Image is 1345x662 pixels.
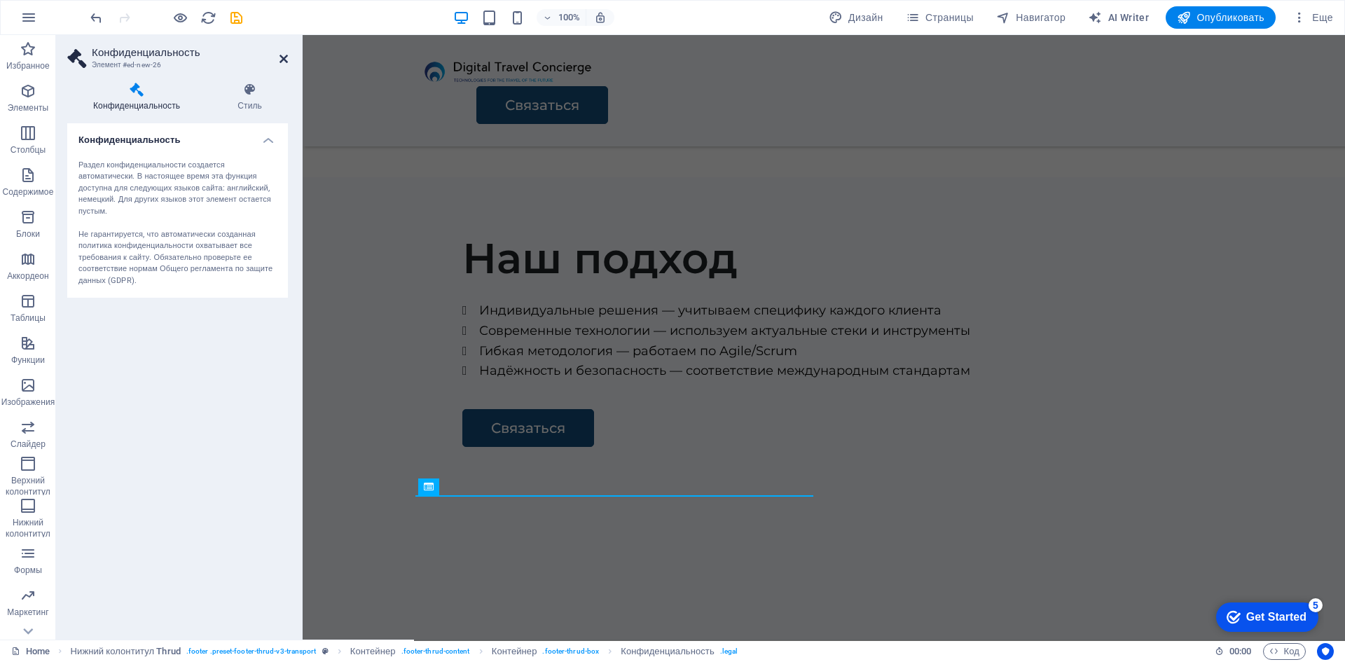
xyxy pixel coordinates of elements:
h4: Конфиденциальность [67,83,212,112]
span: . legal [720,643,738,660]
span: 00 00 [1229,643,1251,660]
button: Нажмите здесь, чтобы выйти из режима предварительного просмотра и продолжить редактирование [172,9,188,26]
button: Usercentrics [1317,643,1334,660]
p: Маркетинг [7,607,48,618]
h2: Конфиденциальность [92,46,288,59]
button: reload [200,9,216,26]
button: Дизайн [823,6,889,29]
h6: 100% [558,9,580,26]
i: Перезагрузить страницу [200,10,216,26]
button: Опубликовать [1166,6,1276,29]
button: Навигатор [991,6,1071,29]
div: 5 [104,3,118,17]
span: Дизайн [829,11,883,25]
span: . footer-thrud-box [542,643,599,660]
button: AI Writer [1082,6,1154,29]
button: Код [1263,643,1306,660]
p: Изображения [1,396,55,408]
h3: Элемент #ed-new-26 [92,59,260,71]
h4: Конфиденциальность [67,123,288,149]
div: Дизайн (Ctrl+Alt+Y) [823,6,889,29]
nav: breadcrumb [71,643,738,660]
i: Сохранить (Ctrl+S) [228,10,244,26]
span: Щелкните, чтобы выбрать. Дважды щелкните, чтобы изменить [71,643,181,660]
span: Щелкните, чтобы выбрать. Дважды щелкните, чтобы изменить [492,643,537,660]
span: Код [1269,643,1299,660]
h4: Стиль [212,83,288,112]
button: save [228,9,244,26]
button: Еще [1287,6,1339,29]
span: AI Writer [1088,11,1149,25]
p: Формы [14,565,42,576]
span: Страницы [906,11,974,25]
p: Элементы [8,102,48,113]
span: Опубликовать [1177,11,1264,25]
div: Раздел конфиденциальности создается автоматически. В настоящее время эта функция доступна для сле... [78,160,277,287]
button: 100% [537,9,586,26]
i: Этот элемент является настраиваемым пресетом [322,647,329,655]
span: Щелкните, чтобы выбрать. Дважды щелкните, чтобы изменить [621,643,715,660]
a: Щелкните для отмены выбора. Дважды щелкните, чтобы открыть Страницы [11,643,50,660]
p: Столбцы [11,144,46,156]
p: Аккордеон [7,270,49,282]
div: Get Started [41,15,102,28]
span: Навигатор [996,11,1065,25]
i: При изменении размера уровень масштабирования подстраивается автоматически в соответствии с выбра... [594,11,607,24]
p: Слайдер [11,439,46,450]
i: Отменить: Добавить элемент (Ctrl+Z) [88,10,104,26]
p: Функции [11,354,45,366]
span: . footer-thrud-content [401,643,470,660]
h6: Время сеанса [1215,643,1252,660]
p: Таблицы [11,312,46,324]
p: Избранное [6,60,50,71]
span: . footer .preset-footer-thrud-v3-transport [186,643,317,660]
button: Страницы [900,6,979,29]
div: Get Started 5 items remaining, 0% complete [11,7,113,36]
span: Щелкните, чтобы выбрать. Дважды щелкните, чтобы изменить [350,643,396,660]
span: Еще [1292,11,1333,25]
span: : [1239,646,1241,656]
button: undo [88,9,104,26]
p: Содержимое [3,186,54,198]
p: Блоки [16,228,40,240]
